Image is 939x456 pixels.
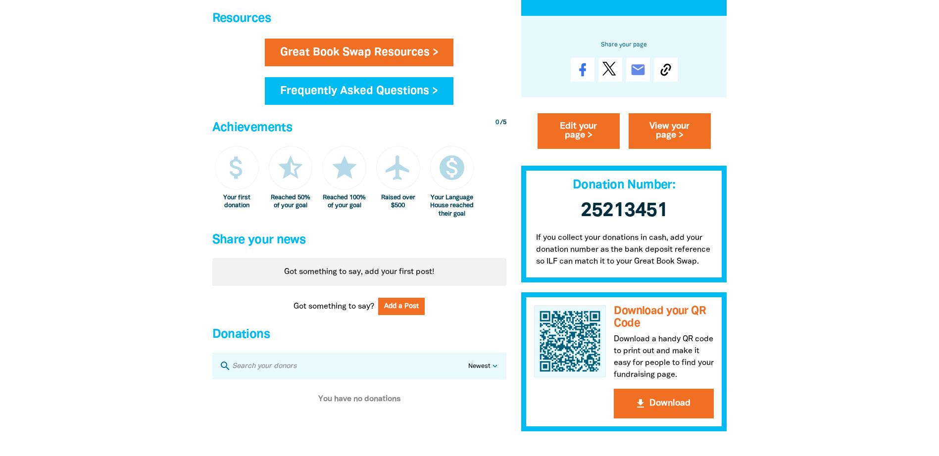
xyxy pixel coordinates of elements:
[654,58,678,82] button: Copy Link
[537,40,711,50] h6: Share your page
[212,13,271,24] span: Resources
[437,153,467,182] i: monetization_on
[626,58,650,82] a: email
[378,298,425,315] button: Add a Post
[294,301,374,313] span: Got something to say?
[495,120,499,126] span: 0
[614,305,714,329] h3: Download your QR Code
[495,118,506,128] div: / 5
[212,118,506,138] h4: Achievements
[222,153,251,182] i: attach_money
[521,232,727,282] p: If you collect your donations in cash, add your donation number as the bank deposit reference so ...
[629,113,711,149] a: View your page >
[212,230,506,250] h4: Share your news
[430,194,474,219] div: Your Language House reached their goal
[212,258,506,286] div: Paginated content
[219,360,231,372] i: search
[265,39,454,66] a: Great Book Swap Resources >
[581,202,668,220] span: 25213451
[614,389,714,418] button: get_appDownload
[231,360,468,372] input: Search your donors
[212,379,506,419] div: You have no donations
[571,58,594,82] a: Share
[330,153,359,182] i: star
[212,258,506,286] div: Got something to say, add your first post!
[265,77,453,105] a: Frequently Asked Questions >
[269,194,313,210] div: Reached 50% of your goal
[383,153,413,182] i: airplanemode_active
[322,194,366,210] div: Reached 100% of your goal
[573,180,675,191] span: Donation Number:
[598,58,622,82] a: Post
[630,62,646,78] i: email
[376,194,420,210] div: Raised over $500
[635,398,646,410] i: get_app
[276,153,305,182] i: star_half
[212,329,270,340] span: Donations
[215,194,259,210] div: Your first donation
[212,379,506,419] div: Paginated content
[538,113,620,149] a: Edit your page >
